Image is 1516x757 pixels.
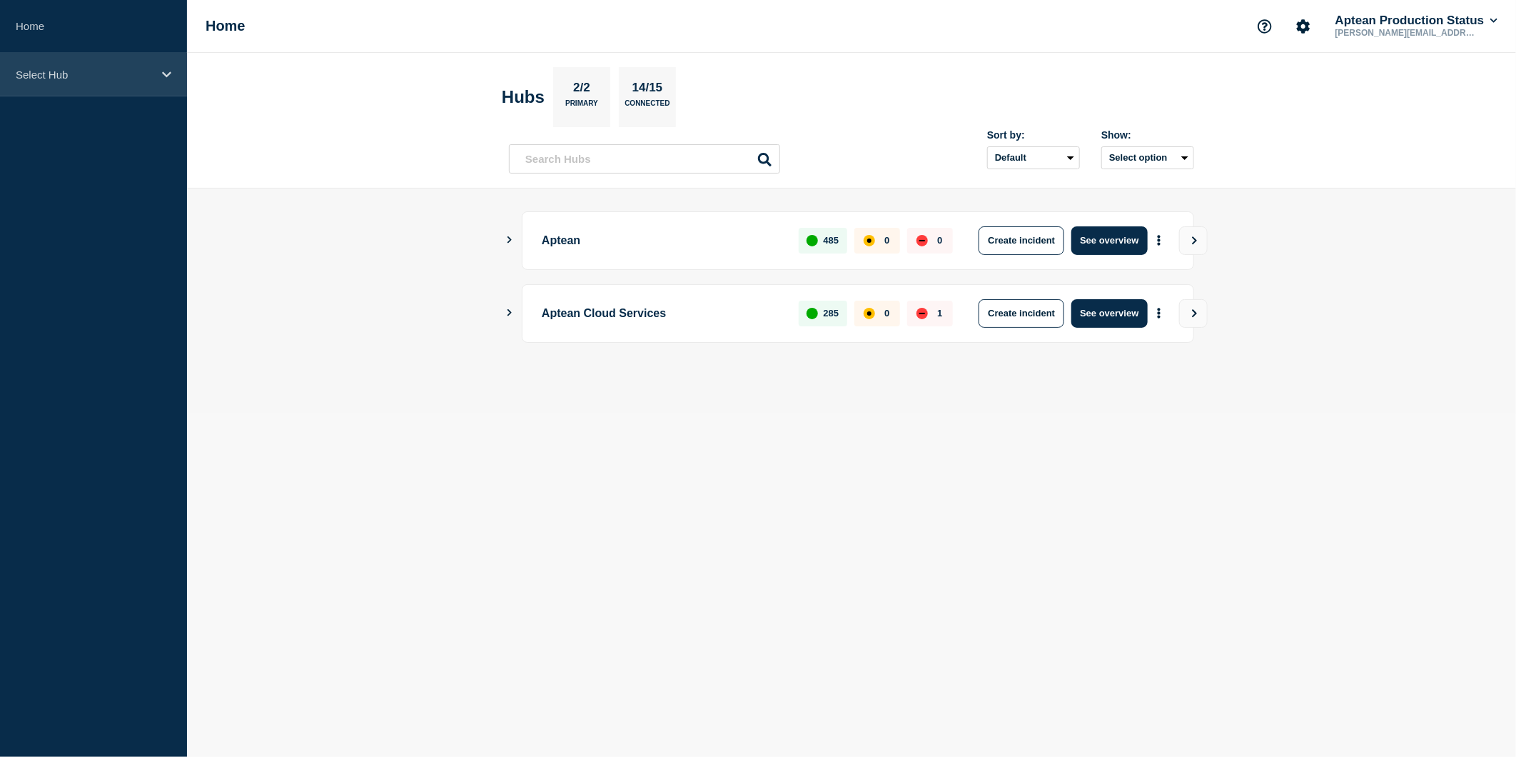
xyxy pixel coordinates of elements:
[807,308,818,319] div: up
[884,235,889,246] p: 0
[542,226,782,255] p: Aptean
[1071,226,1147,255] button: See overview
[1179,226,1208,255] button: View
[864,308,875,319] div: affected
[1179,299,1208,328] button: View
[1101,129,1194,141] div: Show:
[1150,227,1168,254] button: More actions
[506,235,513,246] button: Show Connected Hubs
[979,226,1064,255] button: Create incident
[979,299,1064,328] button: Create incident
[1333,14,1500,28] button: Aptean Production Status
[1288,11,1318,41] button: Account settings
[824,235,839,246] p: 485
[1101,146,1194,169] button: Select option
[864,235,875,246] div: affected
[568,81,596,99] p: 2/2
[627,81,668,99] p: 14/15
[565,99,598,114] p: Primary
[206,18,246,34] h1: Home
[824,308,839,319] p: 285
[1333,28,1481,38] p: [PERSON_NAME][EMAIL_ADDRESS][DOMAIN_NAME]
[509,144,780,174] input: Search Hubs
[937,308,942,319] p: 1
[807,235,818,246] div: up
[987,129,1080,141] div: Sort by:
[937,235,942,246] p: 0
[987,146,1080,169] select: Sort by
[542,299,782,328] p: Aptean Cloud Services
[502,87,545,107] h2: Hubs
[884,308,889,319] p: 0
[16,69,153,81] p: Select Hub
[1071,299,1147,328] button: See overview
[916,235,928,246] div: down
[506,308,513,319] button: Show Connected Hubs
[1250,11,1280,41] button: Support
[916,308,928,319] div: down
[625,99,669,114] p: Connected
[1150,300,1168,326] button: More actions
